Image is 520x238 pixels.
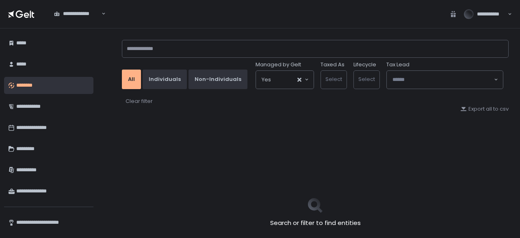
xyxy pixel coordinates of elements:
[270,218,361,228] h2: Search or filter to find entities
[321,61,344,68] label: Taxed As
[271,76,297,84] input: Search for option
[149,76,181,83] div: Individuals
[126,98,153,105] div: Clear filter
[188,70,247,89] button: Non-Individuals
[387,71,503,89] div: Search for option
[262,76,271,84] span: Yes
[386,61,409,68] span: Tax Lead
[256,61,301,68] span: Managed by Gelt
[297,78,301,82] button: Clear Selected
[353,61,376,68] label: Lifecycle
[325,75,342,83] span: Select
[460,105,509,113] button: Export all to csv
[392,76,493,84] input: Search for option
[122,70,141,89] button: All
[54,17,101,26] input: Search for option
[195,76,241,83] div: Non-Individuals
[125,97,153,105] button: Clear filter
[128,76,135,83] div: All
[143,70,187,89] button: Individuals
[49,6,106,22] div: Search for option
[358,75,375,83] span: Select
[256,71,314,89] div: Search for option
